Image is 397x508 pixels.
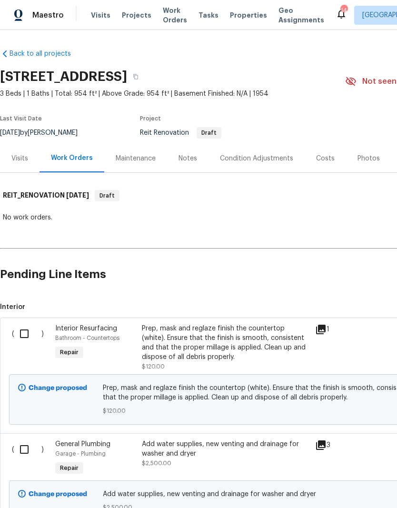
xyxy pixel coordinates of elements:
[315,324,353,335] div: 1
[55,325,117,332] span: Interior Resurfacing
[340,6,347,15] div: 14
[198,12,218,19] span: Tasks
[32,10,64,20] span: Maestro
[66,192,89,199] span: [DATE]
[11,154,28,163] div: Visits
[116,154,156,163] div: Maintenance
[142,460,171,466] span: $2,500.00
[315,439,353,451] div: 3
[179,154,197,163] div: Notes
[51,153,93,163] div: Work Orders
[3,190,89,201] h6: REIT_RENOVATION
[163,6,187,25] span: Work Orders
[230,10,267,20] span: Properties
[142,324,309,362] div: Prep, mask and reglaze finish the countertop (white). Ensure that the finish is smooth, consisten...
[9,437,52,480] div: ( )
[198,130,220,136] span: Draft
[140,116,161,121] span: Project
[140,129,221,136] span: Reit Renovation
[316,154,335,163] div: Costs
[29,491,87,498] b: Change proposed
[122,10,151,20] span: Projects
[9,321,52,374] div: ( )
[96,191,119,200] span: Draft
[56,463,82,473] span: Repair
[220,154,293,163] div: Condition Adjustments
[56,348,82,357] span: Repair
[142,439,309,458] div: Add water supplies, new venting and drainage for washer and dryer
[357,154,380,163] div: Photos
[91,10,110,20] span: Visits
[278,6,324,25] span: Geo Assignments
[127,68,144,85] button: Copy Address
[55,451,106,457] span: Garage - Plumbing
[142,364,165,369] span: $120.00
[55,441,110,448] span: General Plumbing
[29,385,87,391] b: Change proposed
[55,335,119,341] span: Bathroom - Countertops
